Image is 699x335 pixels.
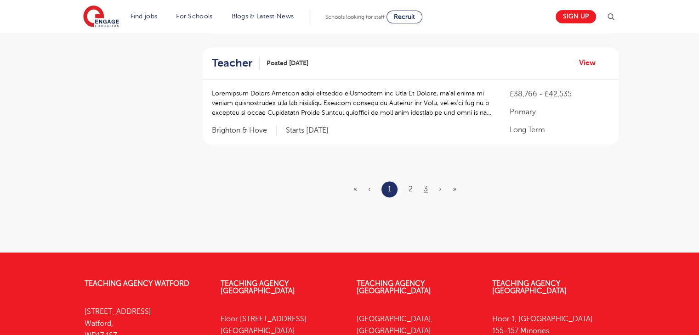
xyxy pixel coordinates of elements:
a: 3 [424,185,428,193]
a: Teaching Agency [GEOGRAPHIC_DATA] [492,279,567,295]
span: Recruit [394,13,415,20]
a: 1 [388,183,391,195]
a: Teacher [212,56,260,70]
a: Next [439,185,442,193]
a: Blogs & Latest News [232,13,294,20]
a: Teaching Agency [GEOGRAPHIC_DATA] [357,279,431,295]
a: Find jobs [131,13,158,20]
a: 2 [409,185,413,193]
a: Teaching Agency [GEOGRAPHIC_DATA] [221,279,295,295]
a: View [579,57,602,69]
span: Schools looking for staff [325,14,385,20]
a: Last [453,185,456,193]
a: Recruit [386,11,422,23]
a: Sign up [556,10,596,23]
span: Brighton & Hove [212,126,277,135]
a: Teaching Agency Watford [85,279,189,288]
span: Posted [DATE] [267,58,308,68]
span: ‹ [368,185,370,193]
p: Long Term [510,124,609,135]
h2: Teacher [212,56,252,70]
p: £38,766 - £42,535 [510,89,609,100]
p: Starts [DATE] [286,126,329,135]
p: Loremipsum Dolors Ametcon adipi elitseddo eiUsmodtem inc Utla Et Dolore, ma’al enima mi veniam qu... [212,89,492,117]
a: For Schools [176,13,212,20]
p: Primary [510,106,609,117]
img: Engage Education [83,6,119,28]
span: « [353,185,357,193]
